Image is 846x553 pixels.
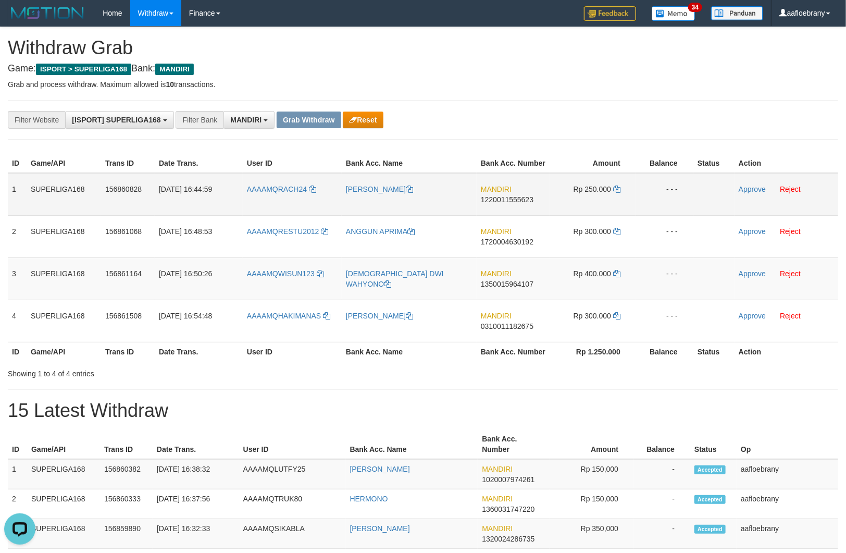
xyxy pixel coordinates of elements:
[481,195,533,204] span: Copy 1220011555623 to clipboard
[153,489,239,519] td: [DATE] 16:37:56
[636,215,693,257] td: - - -
[277,112,341,128] button: Grab Withdraw
[636,300,693,342] td: - - -
[688,3,702,12] span: 34
[243,154,342,173] th: User ID
[613,185,620,193] a: Copy 250000 to clipboard
[27,300,101,342] td: SUPERLIGA168
[159,312,212,320] span: [DATE] 16:54:48
[481,269,512,278] span: MANDIRI
[8,215,27,257] td: 2
[155,154,243,173] th: Date Trans.
[230,116,262,124] span: MANDIRI
[482,524,513,533] span: MANDIRI
[477,154,550,173] th: Bank Acc. Number
[482,535,534,543] span: Copy 1320024286735 to clipboard
[636,257,693,300] td: - - -
[737,489,838,519] td: aafloebrany
[550,519,634,549] td: Rp 350,000
[4,4,35,35] button: Open LiveChat chat widget
[737,429,838,459] th: Op
[159,269,212,278] span: [DATE] 16:50:26
[342,154,477,173] th: Bank Acc. Name
[652,6,695,21] img: Button%20Memo.svg
[247,185,316,193] a: AAAAMQRACH24
[8,400,838,421] h1: 15 Latest Withdraw
[634,519,690,549] td: -
[711,6,763,20] img: panduan.png
[735,154,838,173] th: Action
[737,459,838,489] td: aafloebrany
[27,459,100,489] td: SUPERLIGA168
[27,173,101,216] td: SUPERLIGA168
[8,154,27,173] th: ID
[346,269,444,288] a: [DEMOGRAPHIC_DATA] DWI WAHYONO
[584,6,636,21] img: Feedback.jpg
[693,154,735,173] th: Status
[550,429,634,459] th: Amount
[27,429,100,459] th: Game/API
[239,519,346,549] td: AAAAMQSIKABLA
[27,342,101,361] th: Game/API
[350,524,410,533] a: [PERSON_NAME]
[574,227,611,236] span: Rp 300.000
[8,459,27,489] td: 1
[346,185,413,193] a: [PERSON_NAME]
[739,269,766,278] a: Approve
[636,154,693,173] th: Balance
[27,215,101,257] td: SUPERLIGA168
[100,429,153,459] th: Trans ID
[27,154,101,173] th: Game/API
[737,519,838,549] td: aafloebrany
[780,312,801,320] a: Reject
[153,459,239,489] td: [DATE] 16:38:32
[247,227,319,236] span: AAAAMQRESTU2012
[155,342,243,361] th: Date Trans.
[574,185,611,193] span: Rp 250.000
[735,342,838,361] th: Action
[72,116,160,124] span: [ISPORT] SUPERLIGA168
[482,475,534,484] span: Copy 1020007974261 to clipboard
[8,342,27,361] th: ID
[8,257,27,300] td: 3
[105,269,142,278] span: 156861164
[247,312,321,320] span: AAAAMQHAKIMANAS
[481,185,512,193] span: MANDIRI
[636,173,693,216] td: - - -
[613,269,620,278] a: Copy 400000 to clipboard
[101,342,155,361] th: Trans ID
[481,238,533,246] span: Copy 1720004630192 to clipboard
[8,429,27,459] th: ID
[8,489,27,519] td: 2
[482,505,534,513] span: Copy 1360031747220 to clipboard
[550,459,634,489] td: Rp 150,000
[36,64,131,75] span: ISPORT > SUPERLIGA168
[65,111,173,129] button: [ISPORT] SUPERLIGA168
[350,495,388,503] a: HERMONO
[780,269,801,278] a: Reject
[101,154,155,173] th: Trans ID
[8,64,838,74] h4: Game: Bank:
[247,269,315,278] span: AAAAMQWISUN123
[613,227,620,236] a: Copy 300000 to clipboard
[550,489,634,519] td: Rp 150,000
[166,80,174,89] strong: 10
[350,465,410,473] a: [PERSON_NAME]
[346,227,415,236] a: ANGGUN APRIMA
[243,342,342,361] th: User ID
[481,227,512,236] span: MANDIRI
[239,429,346,459] th: User ID
[159,185,212,193] span: [DATE] 16:44:59
[27,257,101,300] td: SUPERLIGA168
[574,269,611,278] span: Rp 400.000
[153,519,239,549] td: [DATE] 16:32:33
[780,227,801,236] a: Reject
[481,280,533,288] span: Copy 1350015964107 to clipboard
[550,342,636,361] th: Rp 1.250.000
[153,429,239,459] th: Date Trans.
[8,364,345,379] div: Showing 1 to 4 of 4 entries
[247,312,330,320] a: AAAAMQHAKIMANAS
[613,312,620,320] a: Copy 300000 to clipboard
[8,38,838,58] h1: Withdraw Grab
[739,227,766,236] a: Approve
